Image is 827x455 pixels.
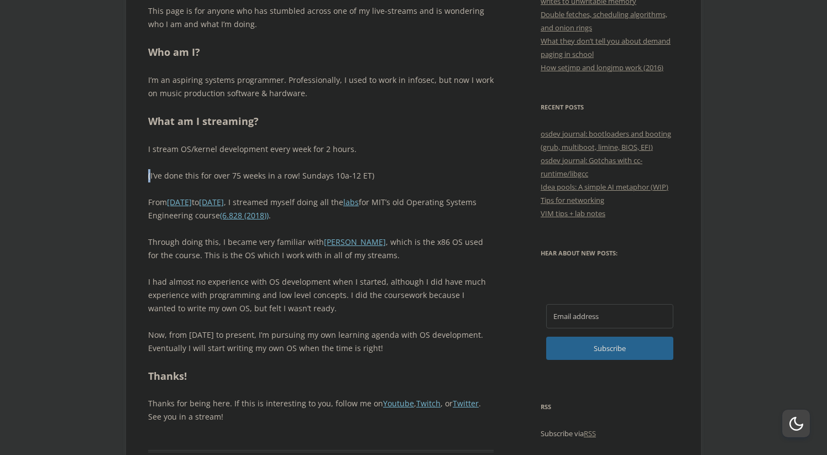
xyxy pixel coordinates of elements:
[148,328,494,355] p: Now, from [DATE] to present, I’m pursuing my own learning agenda with OS development. Eventually ...
[148,44,494,60] h2: Who am I?
[148,196,494,222] p: From to , I streamed myself doing all the for MIT’s old Operating Systems Engineering course .
[541,62,663,72] a: How setjmp and longjmp work (2016)
[148,169,494,182] p: (I’ve done this for over 75 weeks in a row! Sundays 10a-12 ET)
[148,397,494,423] p: Thanks for being here. If this is interesting to you, follow me on , , or . See you in a stream!
[220,210,269,221] a: (6.828 (2018))
[541,182,668,192] a: Idea pools: A simple AI metaphor (WIP)
[148,275,494,315] p: I had almost no experience with OS development when I started, although I did have much experienc...
[541,101,679,114] h3: Recent Posts
[546,304,673,328] input: Email address
[541,129,671,152] a: osdev journal: bootloaders and booting (grub, multiboot, limine, BIOS, EFI)
[546,337,673,360] button: Subscribe
[148,4,494,31] p: This page is for anyone who has stumbled across one of my live-streams and is wondering who I am ...
[541,9,667,33] a: Double fetches, scheduling algorithms, and onion rings
[148,368,494,384] h2: Thanks!
[584,428,596,438] a: RSS
[541,247,679,260] h3: Hear about new posts:
[343,197,359,207] a: labs
[541,195,604,205] a: Tips for networking
[167,197,192,207] a: [DATE]
[541,427,679,440] p: Subscribe via
[148,143,494,156] p: I stream OS/kernel development every week for 2 hours.
[148,74,494,100] p: I’m an aspiring systems programmer. Professionally, I used to work in infosec, but now I work on ...
[541,36,671,59] a: What they don’t tell you about demand paging in school
[541,208,605,218] a: VIM tips + lab notes
[148,236,494,262] p: Through doing this, I became very familiar with , which is the x86 OS used for the course. This i...
[541,400,679,414] h3: RSS
[541,155,642,179] a: osdev journal: Gotchas with cc-runtime/libgcc
[324,237,386,247] a: [PERSON_NAME]
[199,197,224,207] a: [DATE]
[148,113,494,129] h2: What am I streaming?
[453,398,479,409] a: Twitter
[383,398,414,409] a: Youtube
[416,398,441,409] a: Twitch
